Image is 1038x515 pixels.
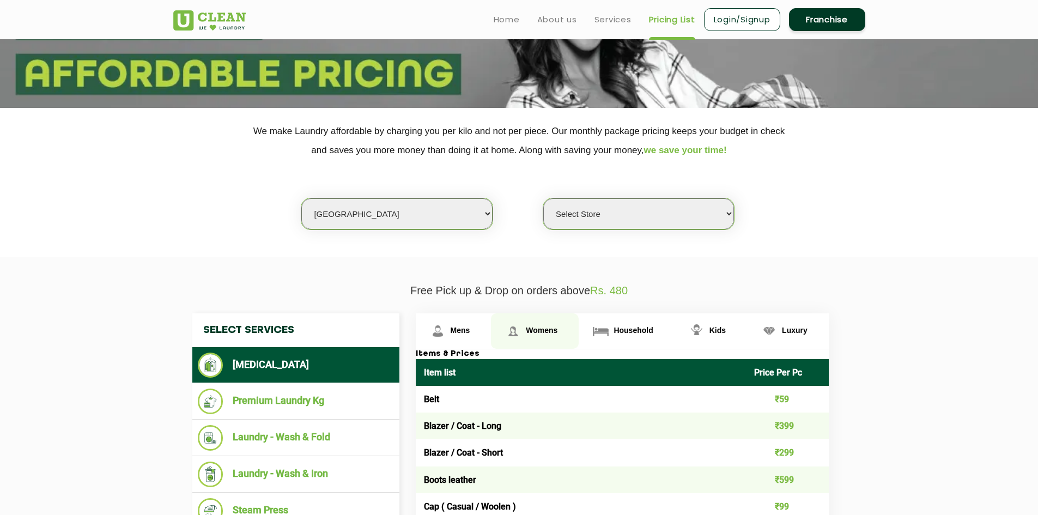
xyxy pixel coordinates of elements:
img: Laundry - Wash & Iron [198,462,223,487]
td: ₹399 [746,413,829,439]
span: Womens [526,326,557,335]
td: Blazer / Coat - Long [416,413,746,439]
li: [MEDICAL_DATA] [198,353,394,378]
img: Premium Laundry Kg [198,389,223,414]
li: Laundry - Wash & Fold [198,425,394,451]
li: Premium Laundry Kg [198,389,394,414]
span: Kids [709,326,726,335]
th: Item list [416,359,746,386]
img: Household [591,322,610,341]
span: Luxury [782,326,808,335]
img: Dry Cleaning [198,353,223,378]
a: Services [594,13,632,26]
a: About us [537,13,577,26]
td: Blazer / Coat - Short [416,439,746,466]
img: Womens [503,322,523,341]
td: Boots leather [416,466,746,493]
td: Belt [416,386,746,413]
a: Pricing List [649,13,695,26]
th: Price Per Pc [746,359,829,386]
td: ₹59 [746,386,829,413]
h4: Select Services [192,313,399,347]
img: UClean Laundry and Dry Cleaning [173,10,246,31]
a: Franchise [789,8,865,31]
a: Login/Signup [704,8,780,31]
img: Kids [687,322,706,341]
img: Mens [428,322,447,341]
img: Luxury [760,322,779,341]
span: Rs. 480 [590,284,628,296]
span: Mens [451,326,470,335]
span: we save your time! [644,145,727,155]
h3: Items & Prices [416,349,829,359]
img: Laundry - Wash & Fold [198,425,223,451]
td: ₹599 [746,466,829,493]
td: ₹299 [746,439,829,466]
p: Free Pick up & Drop on orders above [173,284,865,297]
p: We make Laundry affordable by charging you per kilo and not per piece. Our monthly package pricin... [173,122,865,160]
a: Home [494,13,520,26]
span: Household [614,326,653,335]
li: Laundry - Wash & Iron [198,462,394,487]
